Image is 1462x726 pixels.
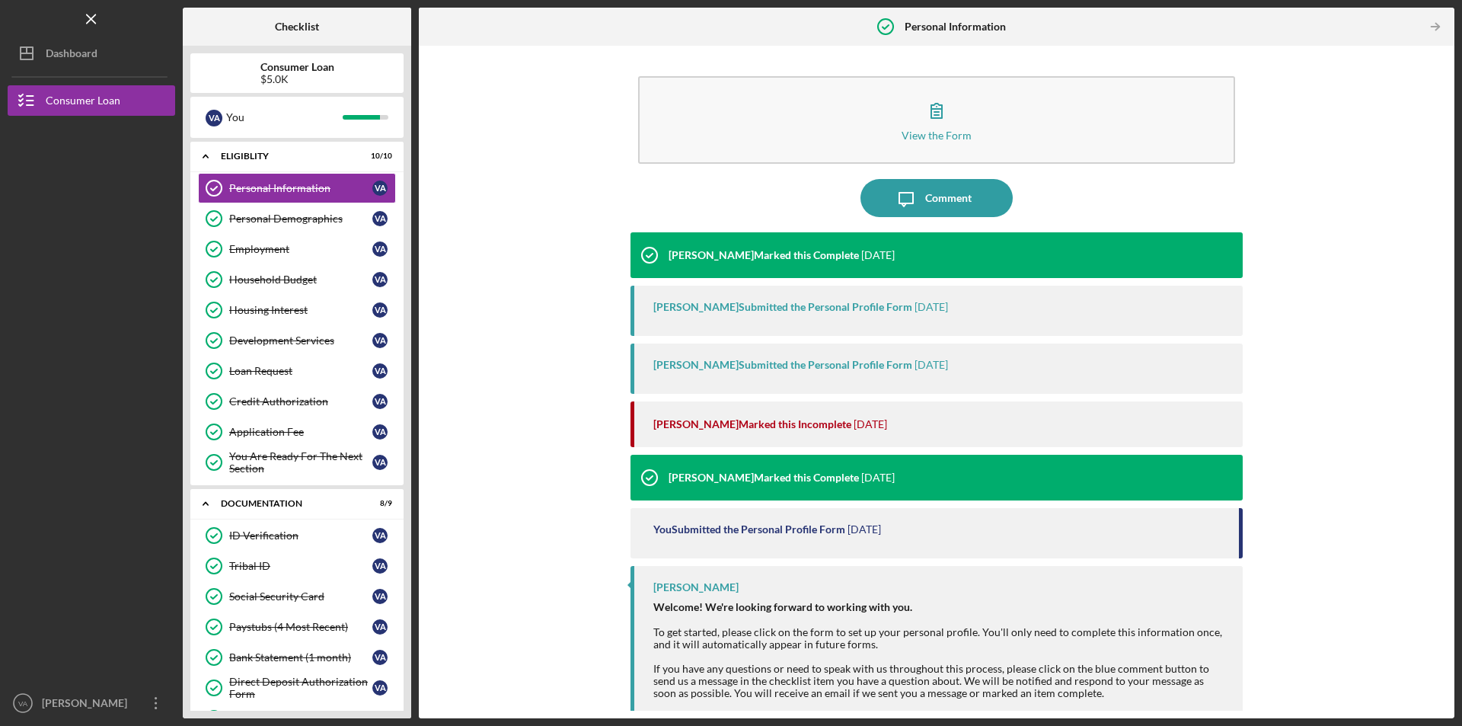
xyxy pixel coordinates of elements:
time: 2025-08-28 20:00 [861,249,895,261]
time: 2025-08-28 19:59 [915,359,948,371]
a: Tribal IDVA [198,551,396,581]
div: Paystubs (4 Most Recent) [229,621,372,633]
button: Consumer Loan [8,85,175,116]
div: Credit Authorization [229,395,372,408]
a: Application FeeVA [198,417,396,447]
div: V A [372,558,388,574]
div: Bank Statement (1 month) [229,651,372,664]
button: VA[PERSON_NAME] [8,688,175,718]
a: ID VerificationVA [198,520,396,551]
a: EmploymentVA [198,234,396,264]
div: V A [372,619,388,635]
div: Employment [229,243,372,255]
div: View the Form [902,130,972,141]
div: Household Budget [229,273,372,286]
div: $5.0K [260,73,334,85]
div: [PERSON_NAME] Submitted the Personal Profile Form [653,301,912,313]
div: [PERSON_NAME] [38,688,137,722]
a: Housing InterestVA [198,295,396,325]
a: Credit AuthorizationVA [198,386,396,417]
a: Personal InformationVA [198,173,396,203]
div: V A [206,110,222,126]
div: V A [372,363,388,379]
div: V A [372,211,388,226]
time: 2025-06-22 04:03 [848,523,881,536]
button: Dashboard [8,38,175,69]
a: Direct Deposit Authorization FormVA [198,673,396,703]
div: You Submitted the Personal Profile Form [653,523,845,536]
button: Comment [860,179,1013,217]
div: Tribal ID [229,560,372,572]
div: V A [372,181,388,196]
div: V A [372,333,388,348]
div: Documentation [221,499,354,508]
div: Eligiblity [221,152,354,161]
time: 2025-08-28 20:00 [915,301,948,313]
div: Dashboard [46,38,97,72]
time: 2025-08-28 19:58 [854,418,887,430]
a: Paystubs (4 Most Recent)VA [198,612,396,642]
b: Personal Information [905,21,1006,33]
div: Social Security Card [229,590,372,603]
div: Housing Interest [229,304,372,316]
div: 10 / 10 [365,152,392,161]
div: Comment [925,179,972,217]
div: V A [372,241,388,257]
div: ID Verification [229,529,372,542]
a: Social Security CardVA [198,581,396,612]
a: Bank Statement (1 month)VA [198,642,396,673]
div: Personal Demographics [229,213,372,225]
div: [PERSON_NAME] Submitted the Personal Profile Form [653,359,912,371]
div: Direct Deposit Authorization Form [229,676,372,700]
b: Consumer Loan [260,61,334,73]
a: Loan RequestVA [198,356,396,386]
time: 2025-07-11 21:20 [861,472,895,484]
a: Development ServicesVA [198,325,396,356]
div: V A [372,455,388,470]
div: Consumer Loan [46,85,120,120]
div: Development Services [229,334,372,347]
a: Household BudgetVA [198,264,396,295]
a: Personal DemographicsVA [198,203,396,234]
div: Loan Request [229,365,372,377]
div: V A [372,302,388,318]
div: You [226,104,343,130]
button: View the Form [638,76,1235,164]
div: [PERSON_NAME] [653,581,739,593]
strong: Welcome! We're looking forward to working with you. [653,600,912,613]
div: V A [372,424,388,440]
div: Personal Information [229,182,372,194]
div: You Are Ready For The Next Section [229,450,372,475]
div: [PERSON_NAME] Marked this Complete [669,472,859,484]
div: [PERSON_NAME] Marked this Incomplete [653,418,851,430]
div: 8 / 9 [365,499,392,508]
div: [PERSON_NAME] Marked this Complete [669,249,859,261]
b: Checklist [275,21,319,33]
div: V A [372,528,388,543]
text: VA [18,699,28,708]
div: Application Fee [229,426,372,438]
div: V A [372,394,388,409]
div: V A [372,680,388,696]
div: V A [372,650,388,665]
a: You Are Ready For The Next SectionVA [198,447,396,478]
div: V A [372,272,388,287]
div: V A [372,589,388,604]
